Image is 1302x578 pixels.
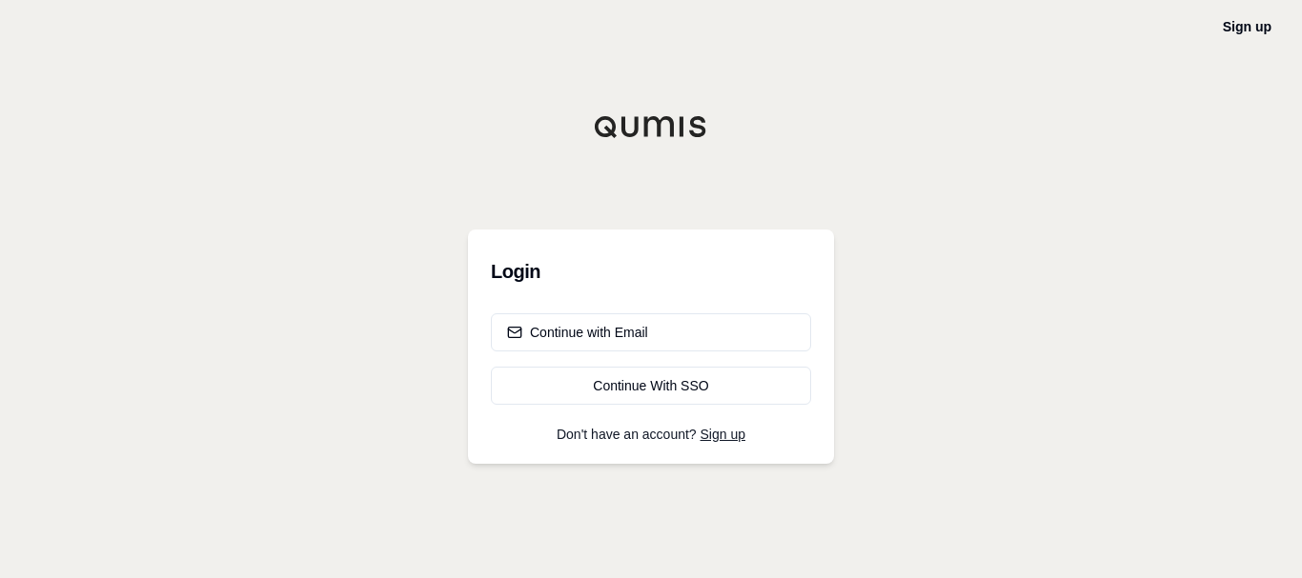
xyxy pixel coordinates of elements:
[701,427,745,442] a: Sign up
[594,115,708,138] img: Qumis
[1223,19,1271,34] a: Sign up
[491,252,811,290] h3: Login
[491,428,811,441] p: Don't have an account?
[507,323,648,342] div: Continue with Email
[507,376,795,395] div: Continue With SSO
[491,313,811,351] button: Continue with Email
[491,367,811,405] a: Continue With SSO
